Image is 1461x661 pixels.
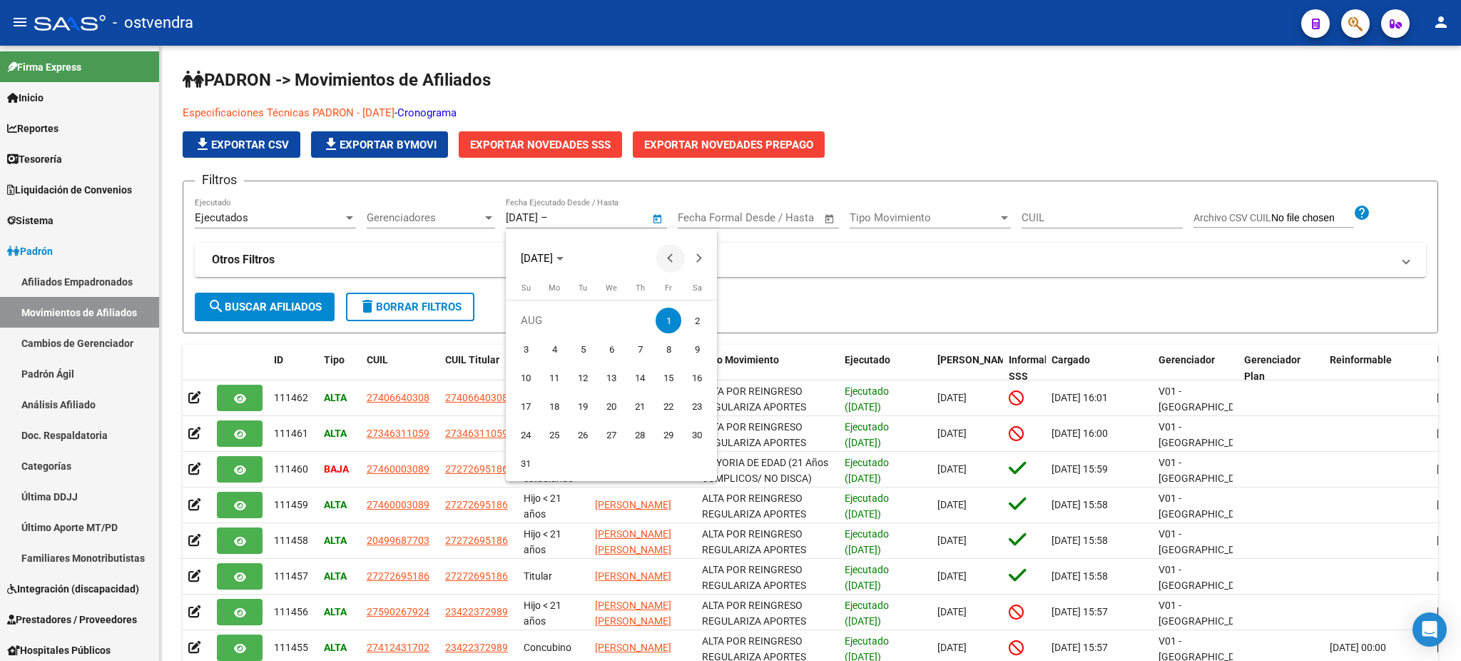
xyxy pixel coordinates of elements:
button: Choose month and year [515,246,569,271]
span: 12 [570,365,596,390]
button: August 28, 2025 [626,420,654,449]
span: 6 [599,336,624,362]
button: Previous month [656,244,685,273]
span: 31 [513,450,539,476]
span: 29 [656,422,681,448]
button: August 19, 2025 [569,392,597,420]
span: 28 [627,422,653,448]
button: August 29, 2025 [654,420,683,449]
span: 2 [684,308,710,333]
span: [DATE] [521,252,553,265]
button: August 27, 2025 [597,420,626,449]
button: August 5, 2025 [569,335,597,363]
span: 18 [541,393,567,419]
button: August 4, 2025 [540,335,569,363]
span: 5 [570,336,596,362]
button: August 3, 2025 [511,335,540,363]
button: August 16, 2025 [683,363,711,392]
span: 30 [684,422,710,448]
span: 27 [599,422,624,448]
button: August 15, 2025 [654,363,683,392]
span: 19 [570,393,596,419]
span: 3 [513,336,539,362]
span: 25 [541,422,567,448]
button: August 1, 2025 [654,306,683,335]
button: August 13, 2025 [597,363,626,392]
button: August 24, 2025 [511,420,540,449]
span: We [606,283,617,293]
button: August 2, 2025 [683,306,711,335]
button: August 7, 2025 [626,335,654,363]
button: August 25, 2025 [540,420,569,449]
span: 17 [513,393,539,419]
button: August 30, 2025 [683,420,711,449]
span: 22 [656,393,681,419]
span: 20 [599,393,624,419]
span: 14 [627,365,653,390]
span: 7 [627,336,653,362]
span: 11 [541,365,567,390]
button: August 11, 2025 [540,363,569,392]
button: August 23, 2025 [683,392,711,420]
button: August 26, 2025 [569,420,597,449]
span: 26 [570,422,596,448]
button: Next month [685,244,713,273]
span: 4 [541,336,567,362]
span: 23 [684,393,710,419]
button: August 20, 2025 [597,392,626,420]
span: Tu [579,283,587,293]
button: August 21, 2025 [626,392,654,420]
button: August 17, 2025 [511,392,540,420]
span: Su [521,283,531,293]
button: August 14, 2025 [626,363,654,392]
span: 8 [656,336,681,362]
button: August 6, 2025 [597,335,626,363]
span: Th [636,283,645,293]
button: August 22, 2025 [654,392,683,420]
span: 1 [656,308,681,333]
button: August 12, 2025 [569,363,597,392]
span: 9 [684,336,710,362]
span: 16 [684,365,710,390]
span: Fr [665,283,672,293]
td: AUG [511,306,654,335]
button: August 10, 2025 [511,363,540,392]
button: August 9, 2025 [683,335,711,363]
span: 24 [513,422,539,448]
span: Sa [693,283,702,293]
span: 10 [513,365,539,390]
div: Open Intercom Messenger [1412,612,1447,647]
span: Mo [549,283,560,293]
button: August 18, 2025 [540,392,569,420]
button: August 8, 2025 [654,335,683,363]
button: August 31, 2025 [511,449,540,478]
span: 21 [627,393,653,419]
span: 13 [599,365,624,390]
span: 15 [656,365,681,390]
